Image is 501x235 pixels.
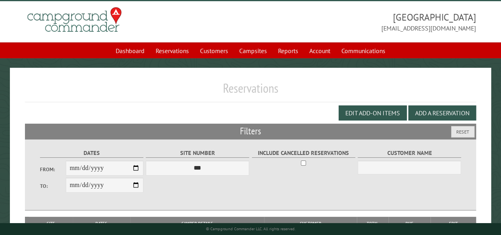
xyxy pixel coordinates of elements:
[358,149,461,158] label: Customer Name
[264,217,357,231] th: Customer
[40,182,66,190] label: To:
[29,217,72,231] th: Site
[305,43,335,58] a: Account
[195,43,233,58] a: Customers
[111,43,149,58] a: Dashboard
[408,105,476,120] button: Add a Reservation
[273,43,303,58] a: Reports
[206,226,295,231] small: © Campground Commander LLC. All rights reserved.
[40,166,66,173] label: From:
[252,149,355,158] label: Include Cancelled Reservations
[25,4,124,35] img: Campground Commander
[151,43,194,58] a: Reservations
[73,217,130,231] th: Dates
[389,217,431,231] th: Due
[357,217,389,231] th: Total
[234,43,272,58] a: Campsites
[25,80,476,102] h1: Reservations
[431,217,476,231] th: Edit
[337,43,390,58] a: Communications
[40,149,143,158] label: Dates
[130,217,264,231] th: Camper Details
[25,124,476,139] h2: Filters
[339,105,407,120] button: Edit Add-on Items
[146,149,249,158] label: Site Number
[451,126,474,138] button: Reset
[251,11,476,33] span: [GEOGRAPHIC_DATA] [EMAIL_ADDRESS][DOMAIN_NAME]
